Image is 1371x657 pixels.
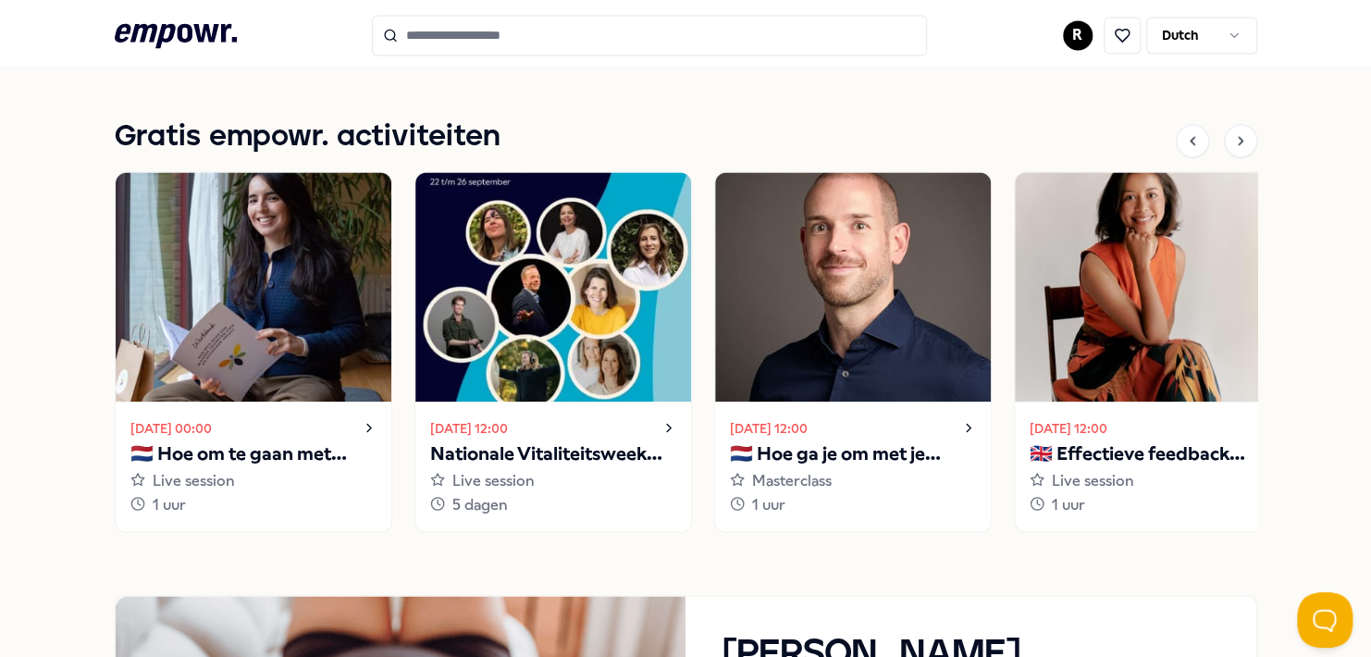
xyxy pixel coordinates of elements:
[430,468,676,492] div: Live session
[115,114,500,160] h1: Gratis empowr. activiteiten
[414,171,692,531] a: [DATE] 12:00Nationale Vitaliteitsweek 2025Live session5 dagen
[415,172,691,402] img: activity image
[730,417,808,438] time: [DATE] 12:00
[130,417,212,438] time: [DATE] 00:00
[730,468,976,492] div: Masterclass
[130,468,377,492] div: Live session
[714,171,992,531] a: [DATE] 12:00🇳🇱 Hoe ga je om met je innerlijke criticus?Masterclass1 uur
[730,439,976,468] p: 🇳🇱 Hoe ga je om met je innerlijke criticus?
[1030,417,1107,438] time: [DATE] 12:00
[116,172,391,402] img: activity image
[130,492,377,516] div: 1 uur
[715,172,991,402] img: activity image
[1014,171,1291,531] a: [DATE] 12:00🇬🇧 Effectieve feedback geven en ontvangenLive session1 uur
[130,439,377,468] p: 🇳🇱 Hoe om te gaan met onzekerheid?
[730,492,976,516] div: 1 uur
[1030,492,1276,516] div: 1 uur
[1030,468,1276,492] div: Live session
[1015,172,1291,402] img: activity image
[430,492,676,516] div: 5 dagen
[372,15,927,56] input: Search for products, categories or subcategories
[430,417,508,438] time: [DATE] 12:00
[1063,20,1093,50] button: R
[1030,439,1276,468] p: 🇬🇧 Effectieve feedback geven en ontvangen
[430,439,676,468] p: Nationale Vitaliteitsweek 2025
[1297,592,1352,648] iframe: Help Scout Beacon - Open
[115,171,392,531] a: [DATE] 00:00🇳🇱 Hoe om te gaan met onzekerheid?Live session1 uur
